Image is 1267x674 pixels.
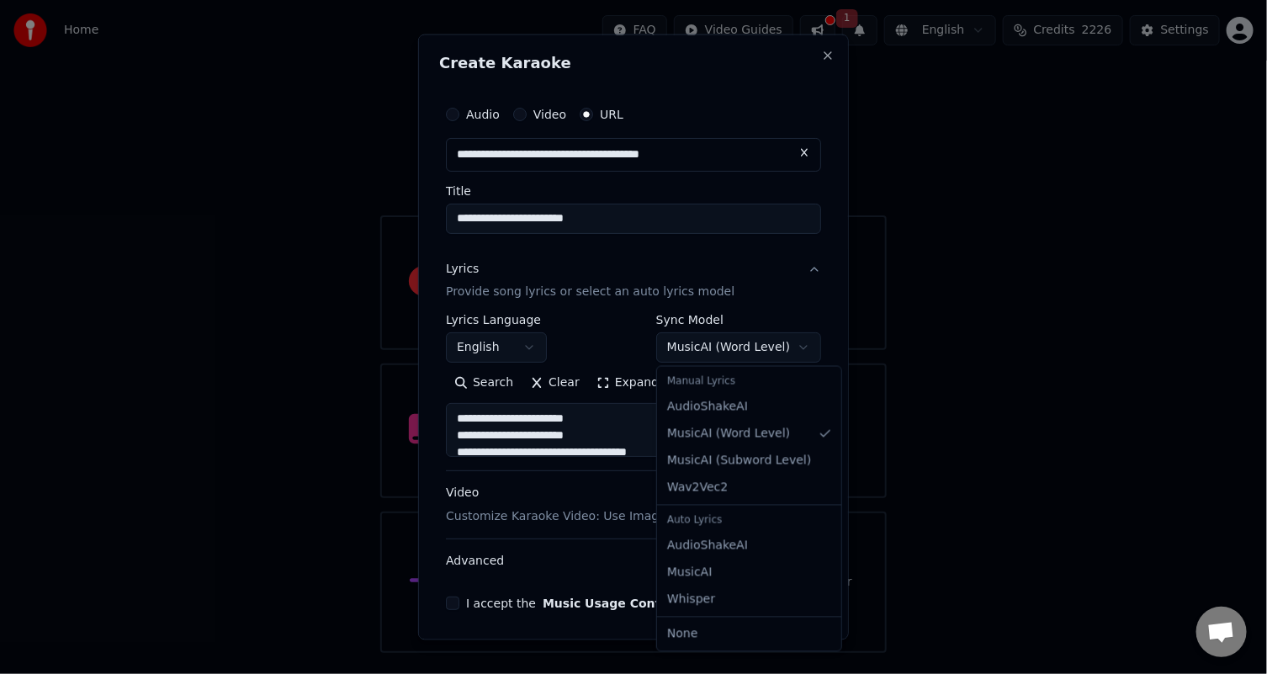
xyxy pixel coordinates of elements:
span: MusicAI [667,564,713,581]
span: None [667,625,698,642]
div: Auto Lyrics [660,509,838,533]
span: AudioShakeAI [667,399,748,416]
span: Wav2Vec2 [667,480,728,496]
span: Whisper [667,591,715,608]
span: MusicAI ( Subword Level ) [667,453,811,470]
span: MusicAI ( Word Level ) [667,426,790,443]
div: Manual Lyrics [660,370,838,394]
span: AudioShakeAI [667,537,748,554]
